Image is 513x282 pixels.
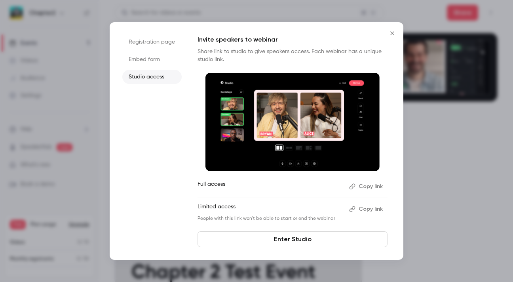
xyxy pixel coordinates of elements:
[198,215,343,222] p: People with this link won't be able to start or end the webinar
[205,73,380,171] img: Invite speakers to webinar
[198,203,343,215] p: Limited access
[122,52,182,67] li: Embed form
[122,35,182,49] li: Registration page
[122,70,182,84] li: Studio access
[198,48,388,63] p: Share link to studio to give speakers access. Each webinar has a unique studio link.
[198,180,343,193] p: Full access
[346,180,388,193] button: Copy link
[198,231,388,247] a: Enter Studio
[346,203,388,215] button: Copy link
[384,25,400,41] button: Close
[198,35,388,44] p: Invite speakers to webinar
